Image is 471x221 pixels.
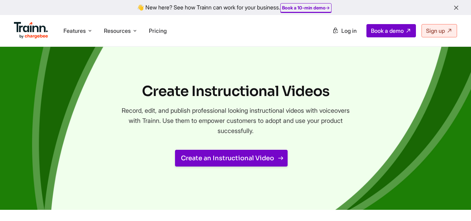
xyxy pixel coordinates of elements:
[421,24,457,37] a: Sign up
[426,27,445,34] span: Sign up
[119,105,352,136] p: Record, edit, and publish professional looking instructional videos with voiceovers with Trainn. ...
[282,5,326,10] b: Book a 10-min demo
[366,24,416,37] a: Book a demo
[436,187,471,221] iframe: Chat Widget
[175,150,288,167] a: Create an Instructional Video
[282,5,330,10] a: Book a 10-min demo→
[14,22,48,39] img: Trainn Logo
[371,27,404,34] span: Book a demo
[63,27,86,35] span: Features
[149,27,167,34] a: Pricing
[104,27,131,35] span: Resources
[119,82,352,101] h1: Create Instructional Videos
[341,27,357,34] span: Log in
[4,4,467,11] div: 👋 New here? See how Trainn can work for your business.
[328,24,361,37] a: Log in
